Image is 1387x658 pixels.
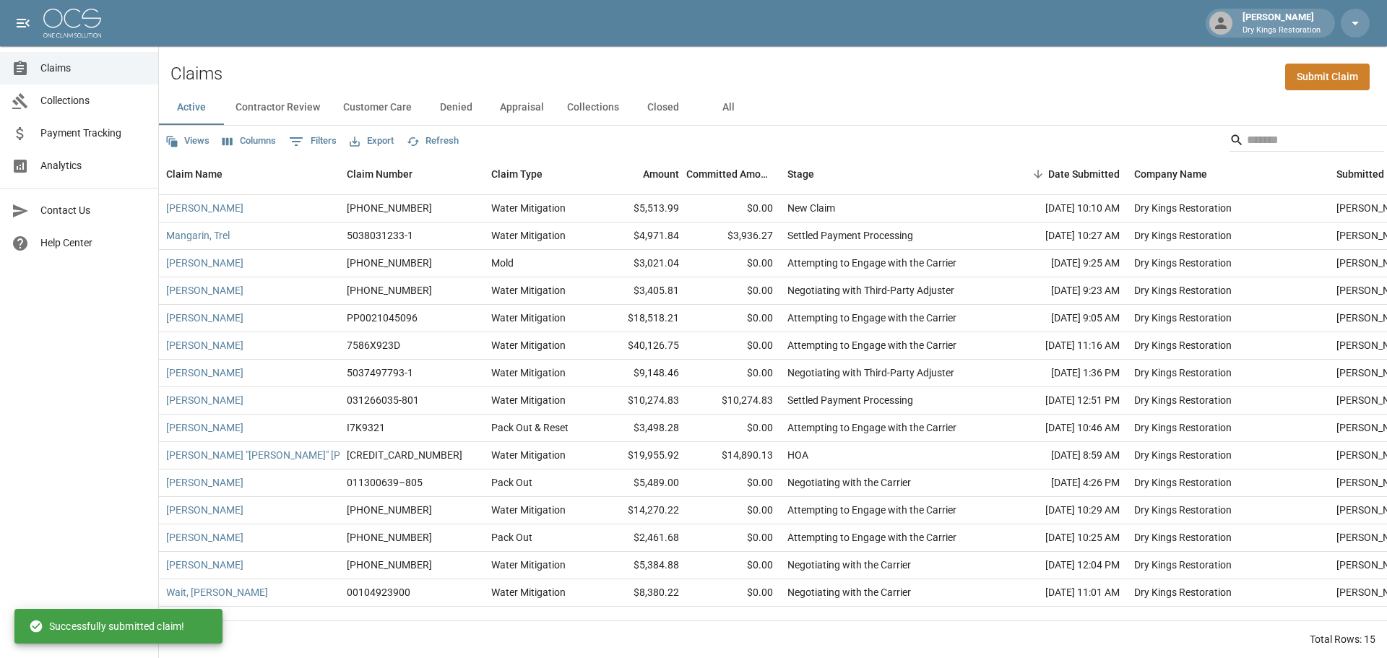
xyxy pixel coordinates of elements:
[166,558,243,572] a: [PERSON_NAME]
[1134,283,1232,298] div: Dry Kings Restoration
[592,222,686,250] div: $4,971.84
[491,154,543,194] div: Claim Type
[592,579,686,607] div: $8,380.22
[40,61,147,76] span: Claims
[43,9,101,38] img: ocs-logo-white-transparent.png
[631,90,696,125] button: Closed
[592,497,686,524] div: $14,270.22
[686,222,780,250] div: $3,936.27
[686,154,780,194] div: Committed Amount
[1134,530,1232,545] div: Dry Kings Restoration
[162,130,213,152] button: Views
[347,475,423,490] div: 011300639–805
[347,256,432,270] div: 1006-30-9191
[166,365,243,380] a: [PERSON_NAME]
[787,311,956,325] div: Attempting to Engage with the Carrier
[997,277,1127,305] div: [DATE] 9:23 AM
[1134,585,1232,599] div: Dry Kings Restoration
[787,558,911,572] div: Negotiating with the Carrier
[780,154,997,194] div: Stage
[997,497,1127,524] div: [DATE] 10:29 AM
[787,154,814,194] div: Stage
[29,613,184,639] div: Successfully submitted claim!
[787,420,956,435] div: Attempting to Engage with the Carrier
[1134,201,1232,215] div: Dry Kings Restoration
[488,90,556,125] button: Appraisal
[592,360,686,387] div: $9,148.46
[787,530,956,545] div: Attempting to Engage with the Carrier
[686,579,780,607] div: $0.00
[166,338,243,352] a: [PERSON_NAME]
[1134,311,1232,325] div: Dry Kings Restoration
[166,256,243,270] a: [PERSON_NAME]
[347,558,432,572] div: 1006-26-7316
[1134,448,1232,462] div: Dry Kings Restoration
[787,585,911,599] div: Negotiating with the Carrier
[1048,154,1120,194] div: Date Submitted
[340,154,484,194] div: Claim Number
[166,311,243,325] a: [PERSON_NAME]
[491,338,566,352] div: Water Mitigation
[166,393,243,407] a: [PERSON_NAME]
[166,448,408,462] a: [PERSON_NAME] "[PERSON_NAME]" [PERSON_NAME]
[592,250,686,277] div: $3,021.04
[686,442,780,469] div: $14,890.13
[347,365,413,380] div: 5037497793-1
[592,552,686,579] div: $5,384.88
[1134,256,1232,270] div: Dry Kings Restoration
[696,90,761,125] button: All
[592,469,686,497] div: $5,489.00
[997,469,1127,497] div: [DATE] 4:26 PM
[1134,338,1232,352] div: Dry Kings Restoration
[285,130,340,153] button: Show filters
[9,9,38,38] button: open drawer
[592,277,686,305] div: $3,405.81
[491,503,566,517] div: Water Mitigation
[997,154,1127,194] div: Date Submitted
[1243,25,1321,37] p: Dry Kings Restoration
[1134,420,1232,435] div: Dry Kings Restoration
[592,387,686,415] div: $10,274.83
[592,154,686,194] div: Amount
[1134,475,1232,490] div: Dry Kings Restoration
[592,195,686,222] div: $5,513.99
[1310,632,1375,646] div: Total Rows: 15
[166,420,243,435] a: [PERSON_NAME]
[1230,129,1384,155] div: Search
[347,154,412,194] div: Claim Number
[491,585,566,599] div: Water Mitigation
[1134,393,1232,407] div: Dry Kings Restoration
[347,311,418,325] div: PP0021045096
[40,158,147,173] span: Analytics
[346,130,397,152] button: Export
[491,475,532,490] div: Pack Out
[787,228,913,243] div: Settled Payment Processing
[1028,164,1048,184] button: Sort
[491,283,566,298] div: Water Mitigation
[997,360,1127,387] div: [DATE] 1:36 PM
[40,235,147,251] span: Help Center
[347,338,400,352] div: 7586X923D
[1134,558,1232,572] div: Dry Kings Restoration
[997,442,1127,469] div: [DATE] 8:59 AM
[1134,503,1232,517] div: Dry Kings Restoration
[556,90,631,125] button: Collections
[787,283,954,298] div: Negotiating with Third-Party Adjuster
[423,90,488,125] button: Denied
[686,415,780,442] div: $0.00
[787,338,956,352] div: Attempting to Engage with the Carrier
[643,154,679,194] div: Amount
[159,90,224,125] button: Active
[787,201,835,215] div: New Claim
[787,256,956,270] div: Attempting to Engage with the Carrier
[1134,365,1232,380] div: Dry Kings Restoration
[997,332,1127,360] div: [DATE] 11:16 AM
[491,420,569,435] div: Pack Out & Reset
[1134,154,1207,194] div: Company Name
[787,475,911,490] div: Negotiating with the Carrier
[592,524,686,552] div: $2,461.68
[347,283,432,298] div: 1006-30-9191
[592,305,686,332] div: $18,518.21
[347,393,419,407] div: 031266035-801
[592,415,686,442] div: $3,498.28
